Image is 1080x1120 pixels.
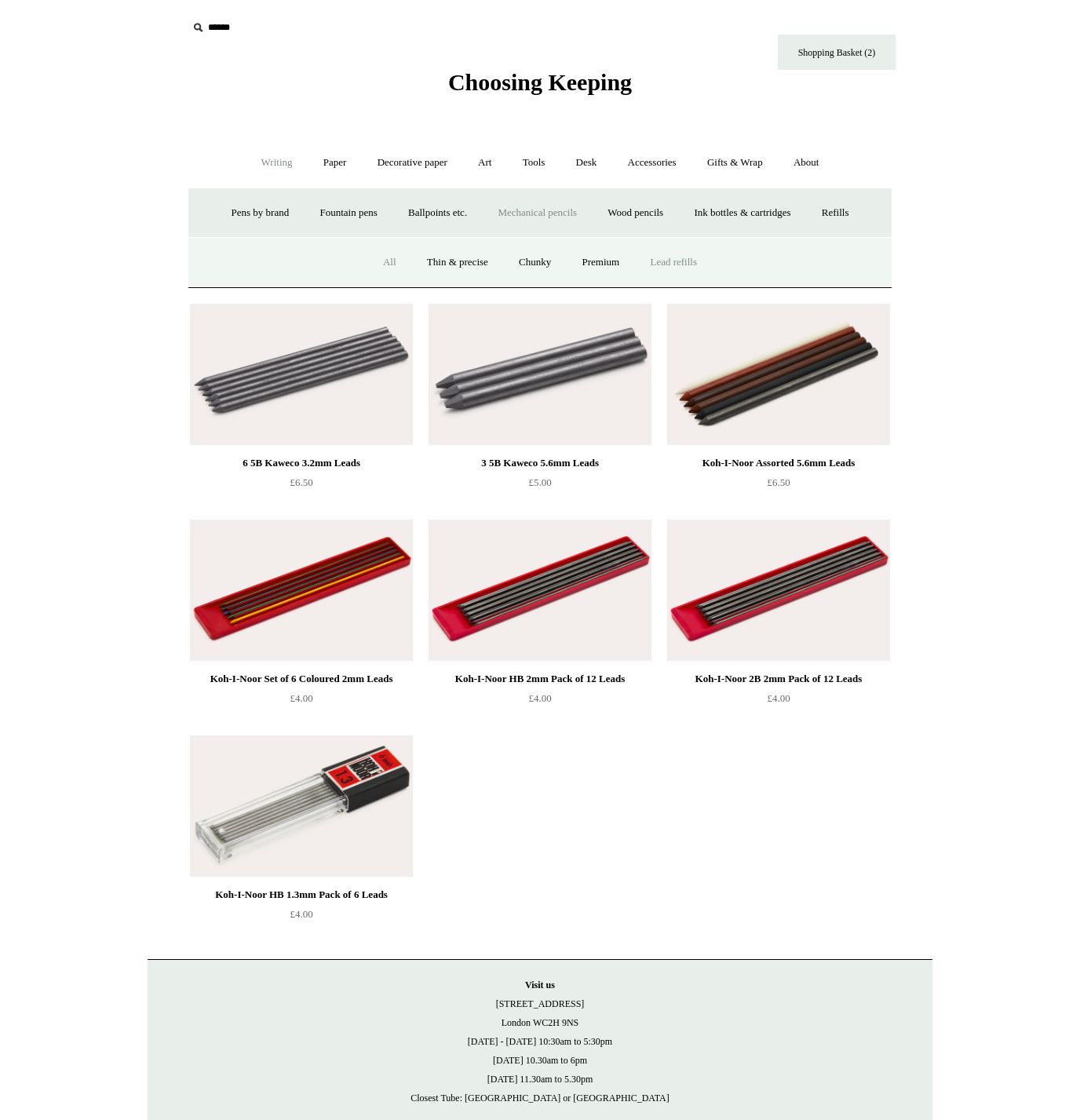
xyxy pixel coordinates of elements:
div: Koh-I-Noor HB 2mm Pack of 12 Leads [432,669,648,688]
a: Art [464,142,505,184]
img: Koh-I-Noor HB 1.3mm Pack of 6 Leads [190,735,413,877]
a: Gifts & Wrap [693,142,777,184]
div: Koh-I-Noor Set of 6 Coloured 2mm Leads [194,669,409,688]
a: Accessories [614,142,691,184]
a: Koh-I-Noor 2B 2mm Pack of 12 Leads £4.00 [667,669,890,734]
a: Koh-I-Noor HB 1.3mm Pack of 6 Leads £4.00 [190,885,413,950]
a: All [369,242,410,283]
a: Koh-I-Noor HB 2mm Pack of 12 Leads £4.00 [429,669,651,734]
a: Choosing Keeping [448,82,632,93]
a: Premium [568,242,634,283]
a: 3 5B Kaweco 5.6mm Leads 3 5B Kaweco 5.6mm Leads [429,304,651,445]
a: 6 5B Kaweco 3.2mm Leads £6.50 [190,454,413,518]
a: Koh-I-Noor HB 2mm Pack of 12 Leads Koh-I-Noor HB 2mm Pack of 12 Leads [429,520,651,661]
span: £6.50 [290,476,312,488]
p: [STREET_ADDRESS] London WC2H 9NS [DATE] - [DATE] 10:30am to 5:30pm [DATE] 10.30am to 6pm [DATE] 1... [163,976,917,1107]
div: Koh-I-Noor HB 1.3mm Pack of 6 Leads [194,885,409,904]
a: Koh-I-Noor Assorted 5.6mm Leads Koh-I-Noor Assorted 5.6mm Leads [667,304,890,445]
a: Koh-I-Noor HB 1.3mm Pack of 6 Leads Koh-I-Noor HB 1.3mm Pack of 6 Leads [190,735,413,877]
a: Paper [309,142,361,184]
img: Koh-I-Noor HB 2mm Pack of 12 Leads [429,520,651,661]
img: Koh-I-Noor 2B 2mm Pack of 12 Leads [667,520,890,661]
a: Koh-I-Noor Set of 6 Coloured 2mm Leads Koh-I-Noor Set of 6 Coloured 2mm Leads [190,520,413,661]
a: Tools [509,142,560,184]
span: Choosing Keeping [448,69,632,95]
a: 6 5B Kaweco 3.2mm Leads 6 5B Kaweco 3.2mm Leads [190,304,413,445]
a: Mechanical pencils [483,192,591,234]
a: About [779,142,834,184]
a: Koh-I-Noor 2B 2mm Pack of 12 Leads Koh-I-Noor 2B 2mm Pack of 12 Leads [667,520,890,661]
a: Ink bottles & cartridges [680,192,805,234]
a: Koh-I-Noor Set of 6 Coloured 2mm Leads £4.00 [190,669,413,734]
a: Chunky [505,242,565,283]
a: Writing [247,142,307,184]
span: £4.00 [528,692,551,704]
span: £4.00 [290,908,312,920]
img: Koh-I-Noor Assorted 5.6mm Leads [667,304,890,445]
a: 3 5B Kaweco 5.6mm Leads £5.00 [429,454,651,518]
a: Wood pencils [593,192,677,234]
strong: Visit us [525,980,555,990]
div: Koh-I-Noor Assorted 5.6mm Leads [671,454,886,472]
div: 6 5B Kaweco 3.2mm Leads [194,454,409,472]
a: Koh-I-Noor Assorted 5.6mm Leads £6.50 [667,454,890,518]
img: 3 5B Kaweco 5.6mm Leads [429,304,651,445]
a: Pens by brand [217,192,304,234]
a: Desk [562,142,611,184]
span: £4.00 [767,692,790,704]
div: Koh-I-Noor 2B 2mm Pack of 12 Leads [671,669,886,688]
img: 6 5B Kaweco 3.2mm Leads [190,304,413,445]
a: Thin & precise [413,242,502,283]
img: Koh-I-Noor Set of 6 Coloured 2mm Leads [190,520,413,661]
span: £5.00 [528,476,551,488]
a: Fountain pens [305,192,391,234]
a: Lead refills [636,242,711,283]
a: Refills [808,192,863,234]
span: £4.00 [290,692,312,704]
a: Ballpoints etc. [394,192,481,234]
a: Shopping Basket (2) [778,35,896,70]
a: Decorative paper [363,142,462,184]
div: 3 5B Kaweco 5.6mm Leads [432,454,648,472]
span: £6.50 [767,476,790,488]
